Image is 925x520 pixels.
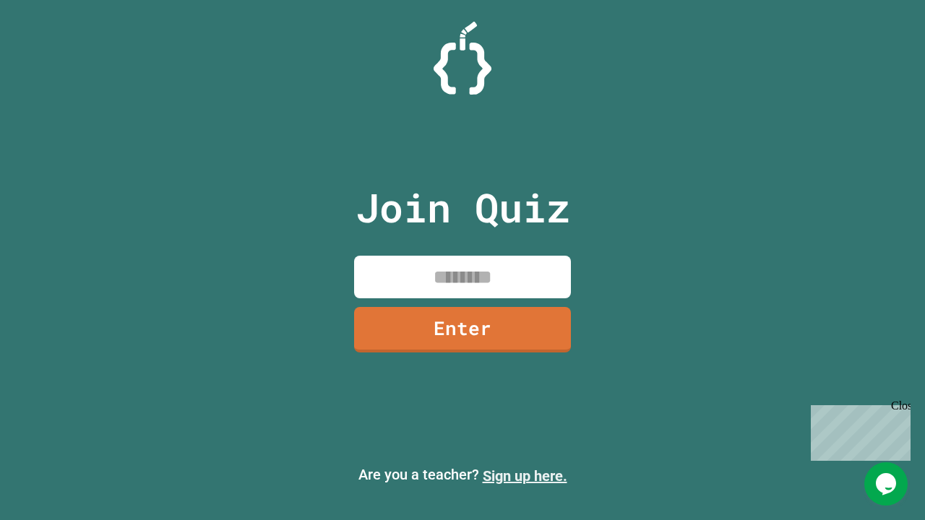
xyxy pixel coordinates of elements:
[354,307,571,352] a: Enter
[12,464,913,487] p: Are you a teacher?
[805,399,911,461] iframe: chat widget
[6,6,100,92] div: Chat with us now!Close
[434,22,491,95] img: Logo.svg
[356,178,570,238] p: Join Quiz
[483,467,567,485] a: Sign up here.
[864,462,911,506] iframe: chat widget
